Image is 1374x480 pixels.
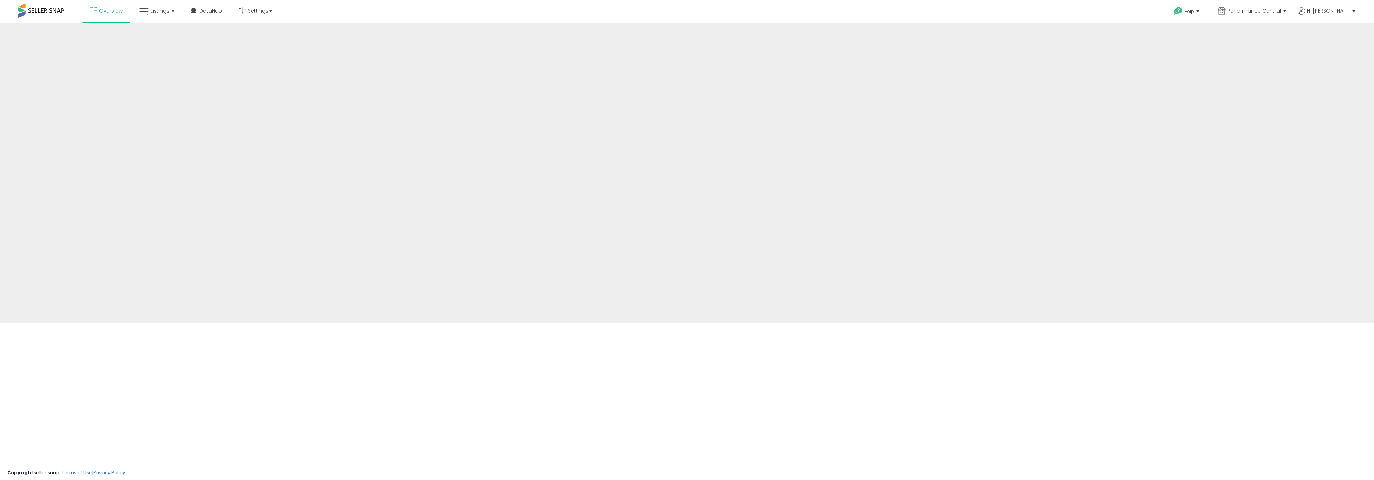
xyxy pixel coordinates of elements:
a: Hi [PERSON_NAME] [1298,7,1355,23]
span: Help [1184,8,1194,14]
span: DataHub [199,7,222,14]
span: Listings [151,7,169,14]
span: Performance Central [1227,7,1281,14]
a: Help [1168,1,1206,23]
span: Overview [99,7,123,14]
span: Hi [PERSON_NAME] [1307,7,1350,14]
i: Get Help [1174,6,1183,16]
